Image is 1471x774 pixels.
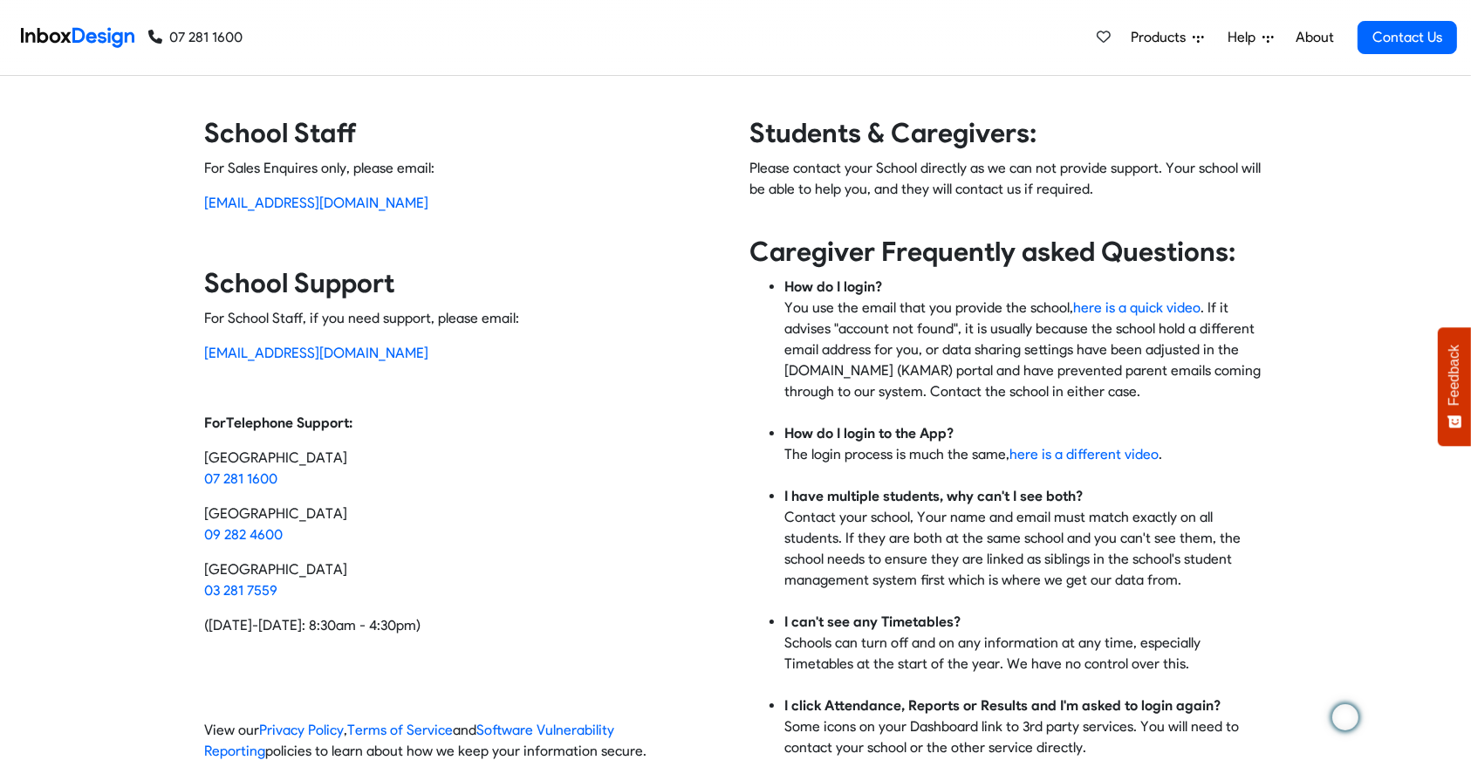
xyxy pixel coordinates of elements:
[204,470,277,487] a: 07 281 1600
[204,345,428,361] a: [EMAIL_ADDRESS][DOMAIN_NAME]
[749,236,1235,268] strong: Caregiver Frequently asked Questions:
[204,117,357,149] strong: School Staff
[749,158,1267,221] p: Please contact your School directly as we can not provide support. Your school will be able to he...
[347,722,453,738] a: Terms of Service
[1290,20,1338,55] a: About
[204,448,722,490] p: [GEOGRAPHIC_DATA]
[204,308,722,329] p: For School Staff, if you need support, please email:
[784,423,1267,486] li: The login process is much the same, .
[1124,20,1211,55] a: Products
[1438,327,1471,446] button: Feedback - Show survey
[784,697,1221,714] strong: I click Attendance, Reports or Results and I'm asked to login again?
[204,267,394,299] strong: School Support
[784,612,1267,695] li: Schools can turn off and on any information at any time, especially Timetables at the start of th...
[784,277,1267,423] li: You use the email that you provide the school, . If it advises "account not found", it is usually...
[1228,27,1262,48] span: Help
[784,486,1267,612] li: Contact your school, Your name and email must match exactly on all students. If they are both at ...
[204,503,722,545] p: [GEOGRAPHIC_DATA]
[204,526,283,543] a: 09 282 4600
[148,27,243,48] a: 07 281 1600
[259,722,344,738] a: Privacy Policy
[226,414,352,431] strong: Telephone Support:
[204,158,722,179] p: For Sales Enquires only, please email:
[784,425,954,442] strong: How do I login to the App?
[204,559,722,601] p: [GEOGRAPHIC_DATA]
[204,720,722,762] p: View our , and policies to learn about how we keep your information secure.
[204,195,428,211] a: [EMAIL_ADDRESS][DOMAIN_NAME]
[1447,345,1462,406] span: Feedback
[784,613,961,630] strong: I can't see any Timetables?
[784,695,1267,758] li: Some icons on your Dashboard link to 3rd party services. You will need to contact your school or ...
[1009,446,1159,462] a: here is a different video
[1358,21,1457,54] a: Contact Us
[204,615,722,636] p: ([DATE]-[DATE]: 8:30am - 4:30pm)
[749,117,1037,149] strong: Students & Caregivers:
[784,488,1083,504] strong: I have multiple students, why can't I see both?
[1131,27,1193,48] span: Products
[204,414,226,431] strong: For
[1221,20,1281,55] a: Help
[1073,299,1201,316] a: here is a quick video
[204,582,277,599] a: 03 281 7559
[784,278,882,295] strong: How do I login?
